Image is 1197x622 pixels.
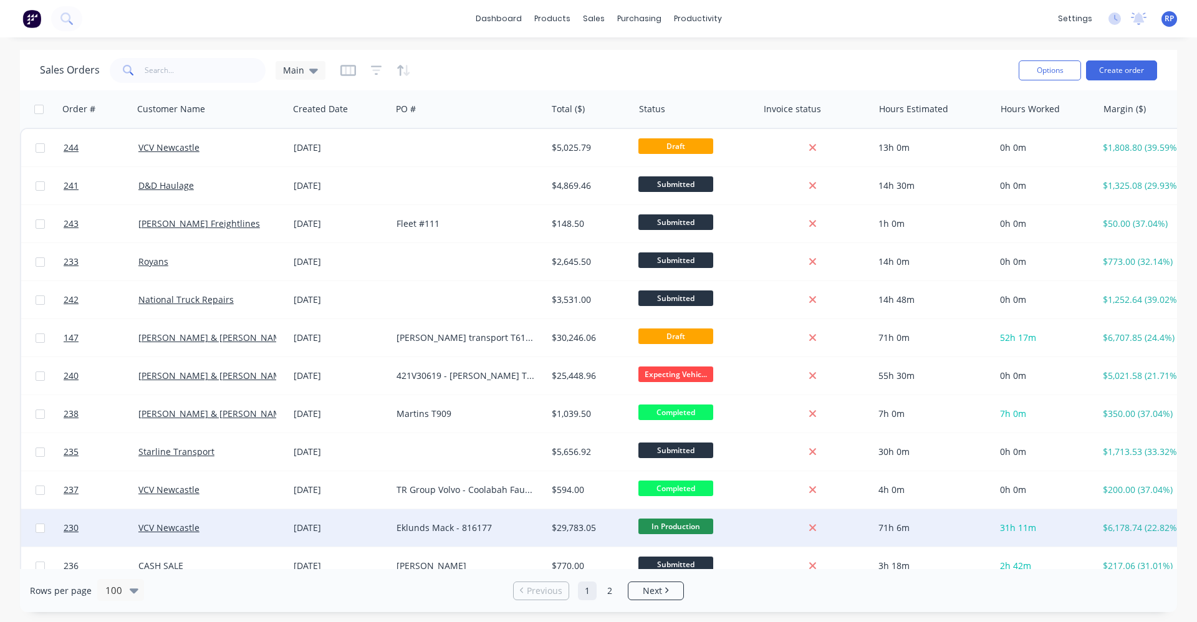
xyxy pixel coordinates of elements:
div: Martins T909 [397,408,534,420]
div: 3h 18m [878,560,984,572]
span: 237 [64,484,79,496]
span: 244 [64,141,79,154]
div: $1,039.50 [552,408,625,420]
div: 71h 0m [878,332,984,344]
span: 236 [64,560,79,572]
span: 240 [64,370,79,382]
span: 241 [64,179,79,192]
div: $5,025.79 [552,141,625,154]
a: Page 1 is your current page [578,581,597,600]
a: Previous page [514,585,569,597]
div: Customer Name [137,103,205,115]
a: 233 [64,243,138,280]
a: VCV Newcastle [138,141,199,153]
span: Submitted [638,290,713,306]
span: 0h 0m [1000,218,1026,229]
div: [DATE] [294,446,387,458]
div: Hours Worked [1001,103,1060,115]
div: 14h 0m [878,256,984,268]
div: 4h 0m [878,484,984,496]
div: [PERSON_NAME] [397,560,534,572]
span: Submitted [638,443,713,458]
a: 241 [64,167,138,204]
div: [DATE] [294,294,387,306]
span: 7h 0m [1000,408,1026,419]
div: [DATE] [294,484,387,496]
span: Next [643,585,662,597]
span: Submitted [638,214,713,230]
span: Completed [638,481,713,496]
a: 147 [64,319,138,356]
span: 0h 0m [1000,256,1026,267]
span: 0h 0m [1000,484,1026,495]
a: [PERSON_NAME] & [PERSON_NAME] Newcastle [138,332,335,343]
div: $4,869.46 [552,179,625,192]
h1: Sales Orders [40,64,100,76]
span: Main [283,64,304,77]
a: dashboard [469,9,528,28]
span: 233 [64,256,79,268]
div: Margin ($) [1103,103,1146,115]
a: Next page [628,585,683,597]
span: Draft [638,328,713,344]
div: $3,531.00 [552,294,625,306]
span: 2h 42m [1000,560,1031,572]
span: RP [1165,13,1174,24]
span: 238 [64,408,79,420]
a: 236 [64,547,138,585]
span: 0h 0m [1000,179,1026,191]
div: [DATE] [294,179,387,192]
span: 31h 11m [1000,522,1036,533]
a: 237 [64,471,138,509]
input: Search... [145,58,266,83]
div: 421V30619 - [PERSON_NAME] T610SAR 492908 [397,370,534,382]
div: $773.00 (32.14%) [1103,256,1182,268]
div: $217.06 (31.01%) [1103,560,1182,572]
div: $350.00 (37.04%) [1103,408,1182,420]
div: 1h 0m [878,218,984,230]
span: Completed [638,404,713,420]
div: Order # [62,103,95,115]
a: VCV Newcastle [138,484,199,495]
span: 52h 17m [1000,332,1036,343]
div: 30h 0m [878,446,984,458]
span: 242 [64,294,79,306]
span: In Production [638,519,713,534]
a: 243 [64,205,138,242]
a: 244 [64,129,138,166]
a: 230 [64,509,138,547]
div: $1,252.64 (39.02%) [1103,294,1182,306]
span: Submitted [638,557,713,572]
div: Eklunds Mack - 816177 [397,522,534,534]
a: National Truck Repairs [138,294,234,305]
div: $2,645.50 [552,256,625,268]
div: $770.00 [552,560,625,572]
span: Expecting Vehic... [638,366,713,382]
div: 55h 30m [878,370,984,382]
div: 14h 30m [878,179,984,192]
div: [PERSON_NAME] transport T610 493236 [397,332,534,344]
div: Invoice status [764,103,821,115]
div: $29,783.05 [552,522,625,534]
a: 242 [64,281,138,318]
div: 14h 48m [878,294,984,306]
div: [DATE] [294,560,387,572]
a: Royans [138,256,168,267]
div: [DATE] [294,408,387,420]
div: [DATE] [294,218,387,230]
a: [PERSON_NAME] & [PERSON_NAME] Newcastle [138,408,335,419]
span: Submitted [638,252,713,268]
div: $6,707.85 (24.4%) [1103,332,1182,344]
div: [DATE] [294,332,387,344]
div: $200.00 (37.04%) [1103,484,1182,496]
ul: Pagination [508,581,689,600]
div: Hours Estimated [879,103,948,115]
div: [DATE] [294,256,387,268]
div: sales [577,9,611,28]
div: $5,656.92 [552,446,625,458]
a: 240 [64,357,138,395]
button: Options [1019,60,1081,80]
a: [PERSON_NAME] & [PERSON_NAME] Newcastle [138,370,335,381]
a: 238 [64,395,138,433]
span: 230 [64,522,79,534]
